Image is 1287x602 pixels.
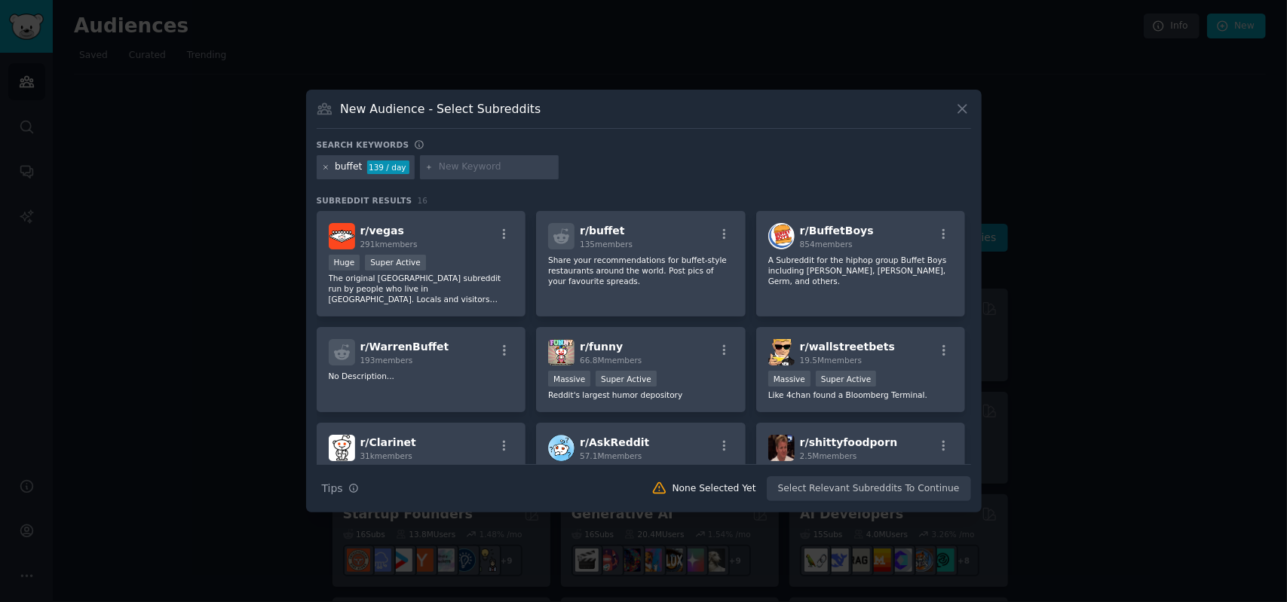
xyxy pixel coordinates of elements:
[360,240,418,249] span: 291k members
[548,339,575,365] img: funny
[673,482,756,496] div: None Selected Yet
[768,223,795,249] img: BuffetBoys
[548,371,590,387] div: Massive
[768,435,795,461] img: shittyfoodporn
[800,356,862,365] span: 19.5M members
[322,481,343,497] span: Tips
[365,255,426,270] div: Super Active
[580,341,623,353] span: r/ funny
[317,139,409,150] h3: Search keywords
[800,436,898,448] span: r/ shittyfoodporn
[360,225,404,237] span: r/ vegas
[800,451,857,460] span: 2.5M members
[580,356,642,365] span: 66.8M members
[317,475,364,502] button: Tips
[329,435,355,461] img: Clarinet
[816,371,877,387] div: Super Active
[340,101,541,117] h3: New Audience - Select Subreddits
[439,160,553,174] input: New Keyword
[329,255,360,270] div: Huge
[548,390,734,400] p: Reddit's largest humor depository
[367,160,409,174] div: 139 / day
[596,371,657,387] div: Super Active
[580,436,649,448] span: r/ AskReddit
[317,195,412,206] span: Subreddit Results
[360,341,449,353] span: r/ WarrenBuffet
[418,196,428,205] span: 16
[768,371,811,387] div: Massive
[768,390,954,400] p: Like 4chan found a Bloomberg Terminal.
[360,356,413,365] span: 193 members
[800,341,895,353] span: r/ wallstreetbets
[329,223,355,249] img: vegas
[768,339,795,365] img: wallstreetbets
[800,225,874,237] span: r/ BuffetBoys
[580,240,633,249] span: 135 members
[800,240,853,249] span: 854 members
[360,451,412,460] span: 31k members
[580,451,642,460] span: 57.1M members
[768,255,954,286] p: A Subreddit for the hiphop group Buffet Boys including [PERSON_NAME], [PERSON_NAME], Germ, and ot...
[329,273,514,304] p: The original [GEOGRAPHIC_DATA] subreddit run by people who live in [GEOGRAPHIC_DATA]. Locals and ...
[548,435,575,461] img: AskReddit
[329,371,514,381] p: No Description...
[360,436,416,448] span: r/ Clarinet
[580,225,625,237] span: r/ buffet
[335,160,362,174] div: buffet
[548,255,734,286] p: Share your recommendations for buffet-style restaurants around the world. Post pics of your favou...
